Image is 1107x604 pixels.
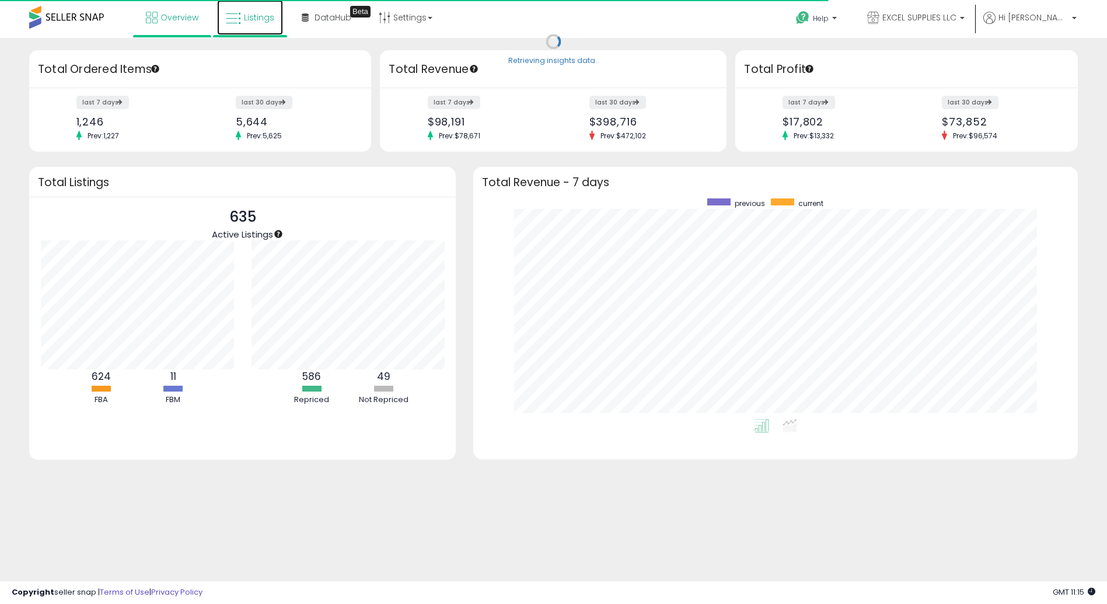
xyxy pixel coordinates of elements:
b: 49 [377,369,390,383]
span: Listings [244,12,274,23]
span: Prev: $96,574 [947,131,1003,141]
span: previous [735,198,765,208]
b: 624 [92,369,111,383]
div: $17,802 [783,116,898,128]
h3: Total Revenue [389,61,718,78]
span: Help [813,13,829,23]
span: current [798,198,823,208]
b: 586 [302,369,321,383]
label: last 7 days [428,96,480,109]
span: Prev: $472,102 [595,131,652,141]
div: 5,644 [236,116,351,128]
h3: Total Revenue - 7 days [482,178,1069,187]
label: last 30 days [942,96,998,109]
span: Prev: 5,625 [241,131,288,141]
div: Retrieving insights data.. [508,56,599,67]
span: DataHub [315,12,351,23]
div: FBM [138,394,208,406]
span: Prev: 1,227 [82,131,125,141]
label: last 30 days [589,96,646,109]
h3: Total Listings [38,178,447,187]
h3: Total Profit [744,61,1068,78]
span: Hi [PERSON_NAME] [998,12,1068,23]
div: $98,191 [428,116,545,128]
span: Active Listings [212,228,273,240]
div: Tooltip anchor [469,64,479,74]
a: Help [787,2,848,38]
label: last 30 days [236,96,292,109]
div: Tooltip anchor [273,229,284,239]
b: 11 [170,369,176,383]
div: Tooltip anchor [350,6,371,18]
div: $398,716 [589,116,707,128]
label: last 7 days [76,96,129,109]
span: Prev: $78,671 [433,131,486,141]
div: Tooltip anchor [804,64,815,74]
a: Hi [PERSON_NAME] [983,12,1077,38]
label: last 7 days [783,96,835,109]
div: Tooltip anchor [150,64,160,74]
div: FBA [67,394,137,406]
span: Prev: $13,332 [788,131,840,141]
div: Not Repriced [348,394,418,406]
div: $73,852 [942,116,1057,128]
span: EXCEL SUPPLIES LLC [882,12,956,23]
i: Get Help [795,11,810,25]
span: Overview [160,12,198,23]
p: 635 [212,206,273,228]
div: Repriced [277,394,347,406]
div: 1,246 [76,116,192,128]
h3: Total Ordered Items [38,61,362,78]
